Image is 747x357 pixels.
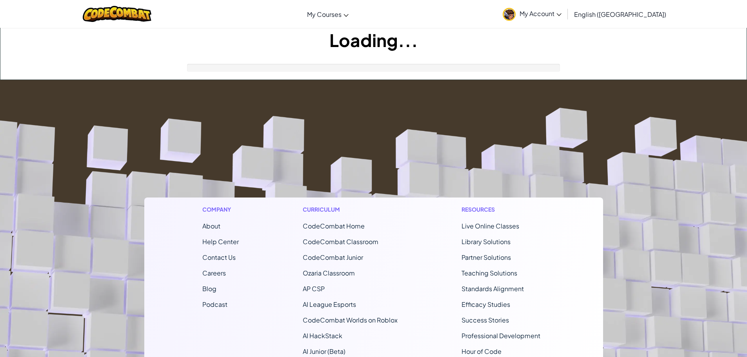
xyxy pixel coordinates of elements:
[462,222,519,230] a: Live Online Classes
[462,316,509,324] a: Success Stories
[202,285,216,293] a: Blog
[462,285,524,293] a: Standards Alignment
[202,269,226,277] a: Careers
[303,4,353,25] a: My Courses
[574,10,666,18] span: English ([GEOGRAPHIC_DATA])
[462,332,540,340] a: Professional Development
[83,6,151,22] img: CodeCombat logo
[462,253,511,261] a: Partner Solutions
[303,269,355,277] a: Ozaria Classroom
[303,347,345,355] a: AI Junior (Beta)
[570,4,670,25] a: English ([GEOGRAPHIC_DATA])
[303,222,365,230] span: CodeCombat Home
[462,347,502,355] a: Hour of Code
[202,253,236,261] span: Contact Us
[303,332,342,340] a: AI HackStack
[462,237,511,246] a: Library Solutions
[202,222,220,230] a: About
[202,237,239,246] a: Help Center
[303,253,363,261] a: CodeCombat Junior
[303,316,398,324] a: CodeCombat Worlds on Roblox
[202,300,227,308] a: Podcast
[462,300,510,308] a: Efficacy Studies
[0,28,747,52] h1: Loading...
[462,269,517,277] a: Teaching Solutions
[303,205,398,214] h1: Curriculum
[503,8,516,21] img: avatar
[307,10,342,18] span: My Courses
[303,285,325,293] a: AP CSP
[303,237,378,246] a: CodeCombat Classroom
[303,300,356,308] a: AI League Esports
[520,9,562,18] span: My Account
[462,205,545,214] h1: Resources
[499,2,565,26] a: My Account
[202,205,239,214] h1: Company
